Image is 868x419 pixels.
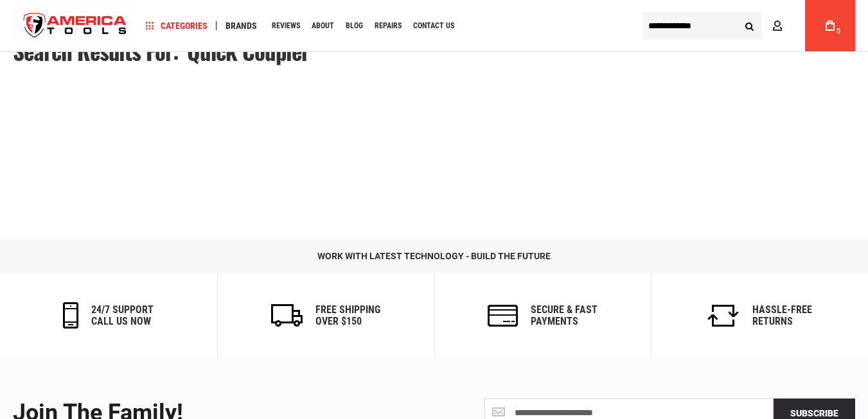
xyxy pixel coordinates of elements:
[220,17,263,35] a: Brands
[13,2,137,50] a: store logo
[315,304,380,327] h6: Free Shipping Over $150
[146,21,208,30] span: Categories
[272,22,300,30] span: Reviews
[226,21,257,30] span: Brands
[306,17,340,35] a: About
[531,304,598,327] h6: secure & fast payments
[369,17,407,35] a: Repairs
[837,28,840,35] span: 0
[413,22,454,30] span: Contact Us
[375,22,402,30] span: Repairs
[13,2,137,50] img: America Tools
[91,304,154,327] h6: 24/7 support call us now
[737,13,761,38] button: Search
[340,17,369,35] a: Blog
[312,22,334,30] span: About
[407,17,460,35] a: Contact Us
[752,304,812,327] h6: Hassle-Free Returns
[140,17,213,35] a: Categories
[790,408,838,418] span: Subscribe
[346,22,363,30] span: Blog
[266,17,306,35] a: Reviews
